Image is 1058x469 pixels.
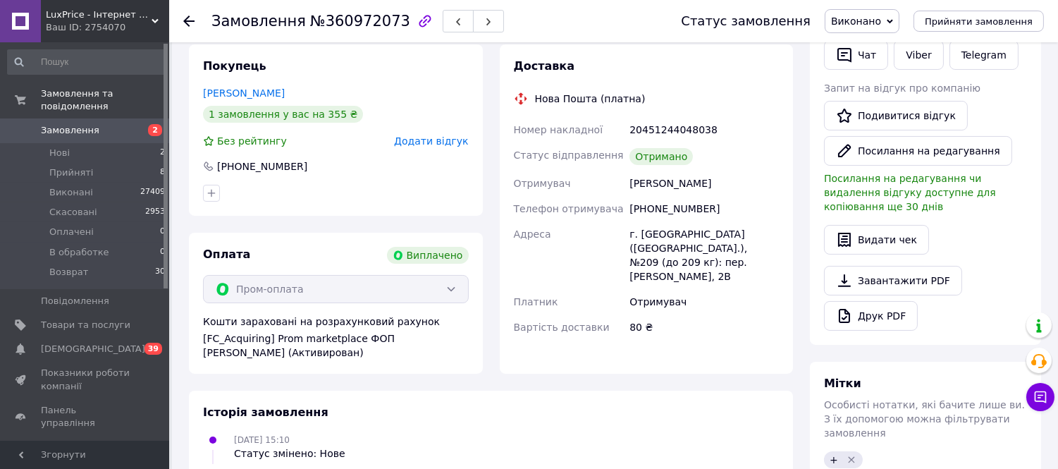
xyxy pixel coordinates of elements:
span: + [830,454,838,465]
span: Скасовані [49,206,97,219]
button: Чат з покупцем [1026,383,1054,411]
span: Прийняти замовлення [925,16,1033,27]
span: Показники роботи компанії [41,367,130,392]
span: Особисті нотатки, які бачите лише ви. З їх допомогою можна фільтрувати замовлення [824,399,1025,439]
span: Додати відгук [394,135,468,147]
span: Замовлення [41,124,99,137]
span: Прийняті [49,166,93,179]
span: Покупець [203,59,266,73]
span: Замовлення та повідомлення [41,87,169,113]
div: [PERSON_NAME] [627,171,782,196]
span: Вартість доставки [514,322,610,333]
a: Друк PDF [824,301,918,331]
span: 2 [148,124,162,136]
div: 1 замовлення у вас на 355 ₴ [203,106,363,123]
span: 2 [160,147,165,159]
div: Отримано [629,148,693,165]
span: Без рейтингу [217,135,287,147]
button: Чат [824,40,888,70]
a: Подивитися відгук [824,101,968,130]
span: 0 [160,246,165,259]
div: Нова Пошта (платна) [531,92,649,106]
span: Адреса [514,229,551,240]
span: Платник [514,296,558,307]
div: Статус замовлення [681,14,811,28]
span: Історія замовлення [203,406,328,419]
a: Завантажити PDF [824,266,962,296]
span: Виконані [49,186,93,199]
span: Доставка [514,59,575,73]
input: Пошук [7,49,166,75]
span: Телефон отримувача [514,203,624,214]
span: Мітки [824,377,861,390]
div: Ваш ID: 2754070 [46,21,169,34]
a: [PERSON_NAME] [203,87,285,99]
a: Viber [894,40,943,70]
span: В обработке [49,246,109,259]
span: Запит на відгук про компанію [824,83,980,94]
div: Кошти зараховані на розрахунковий рахунок [203,315,469,360]
span: 30 [155,266,165,279]
span: 39 [144,343,162,355]
span: №360972073 [310,13,410,30]
button: Видати чек [824,225,929,255]
span: Номер накладної [514,124,603,135]
span: 27409 [140,186,165,199]
span: Виконано [831,16,881,27]
svg: Видалити мітку [846,454,857,465]
div: Статус змінено: Нове [234,446,345,461]
span: [DATE] 15:10 [234,435,290,445]
span: Посилання на редагування чи видалення відгуку доступне для копіювання ще 30 днів [824,173,996,212]
div: 80 ₴ [627,315,782,340]
div: [FC_Acquiring] Prom marketplace ФОП [PERSON_NAME] (Активирован) [203,331,469,360]
span: Замовлення [211,13,306,30]
span: 0 [160,226,165,238]
div: Отримувач [627,289,782,315]
span: 2953 [145,206,165,219]
span: Статус відправлення [514,150,624,161]
div: [PHONE_NUMBER] [216,159,309,173]
div: 20451244048038 [627,117,782,142]
span: Повідомлення [41,295,109,307]
span: Нові [49,147,70,159]
a: Telegram [949,40,1019,70]
span: LuxPrice - Інтернет магазин інструментів і автоаксесуарів [46,8,152,21]
div: Виплачено [387,247,469,264]
span: Оплата [203,248,250,261]
span: Отримувач [514,178,571,189]
span: Товари та послуги [41,319,130,331]
span: Панель управління [41,404,130,430]
div: г. [GEOGRAPHIC_DATA] ([GEOGRAPHIC_DATA].), №209 (до 209 кг): пер. [PERSON_NAME], 2В [627,221,782,289]
div: [PHONE_NUMBER] [627,196,782,221]
button: Прийняти замовлення [914,11,1044,32]
span: Возврат [49,266,88,279]
div: Повернутися назад [183,14,195,28]
span: Оплачені [49,226,94,238]
span: 8 [160,166,165,179]
span: [DEMOGRAPHIC_DATA] [41,343,145,355]
button: Посилання на редагування [824,136,1012,166]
